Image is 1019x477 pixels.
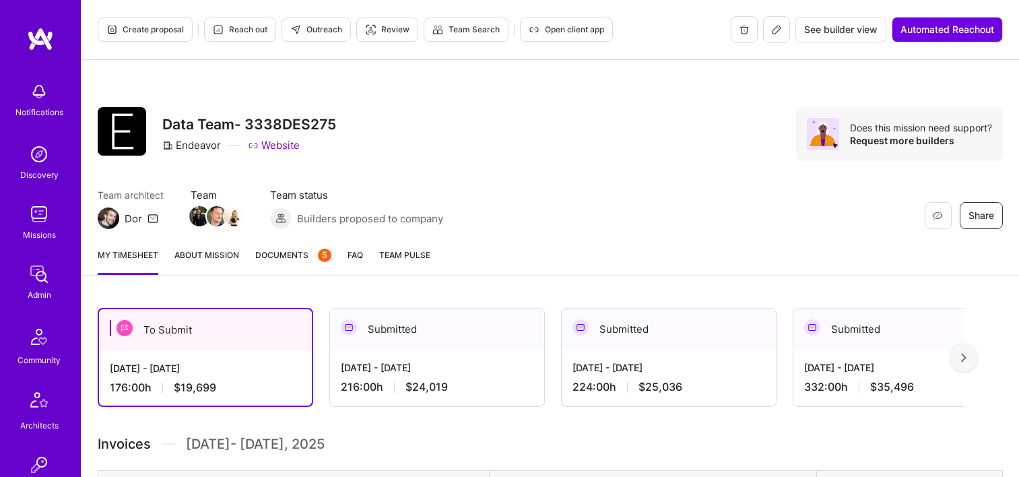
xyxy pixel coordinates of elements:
[224,206,244,226] img: Team Member Avatar
[804,23,878,36] span: See builder view
[162,140,173,151] i: icon CompanyGray
[255,248,331,275] a: Documents5
[191,205,208,228] a: Team Member Avatar
[892,17,1003,42] button: Automated Reachout
[191,188,243,202] span: Team
[23,386,55,418] img: Architects
[26,201,53,228] img: teamwork
[341,380,533,394] div: 216:00 h
[405,380,448,394] span: $24,019
[20,418,59,433] div: Architects
[432,24,500,36] span: Team Search
[207,206,227,226] img: Team Member Avatar
[110,381,301,395] div: 176:00 h
[106,24,184,36] span: Create proposal
[870,380,914,394] span: $35,496
[424,18,508,42] button: Team Search
[572,380,765,394] div: 224:00 h
[117,320,133,336] img: To Submit
[98,188,164,202] span: Team architect
[793,309,1008,350] div: Submitted
[960,202,1003,229] button: Share
[110,361,301,375] div: [DATE] - [DATE]
[572,319,589,336] img: Submitted
[98,434,151,454] span: Invoices
[529,24,604,36] span: Open client app
[106,24,117,35] i: icon Proposal
[162,116,336,133] h3: Data Team- 3338DES275
[98,208,119,229] img: Team Architect
[174,381,216,395] span: $19,699
[147,213,158,224] i: icon Mail
[28,288,51,302] div: Admin
[99,309,312,350] div: To Submit
[804,360,997,375] div: [DATE] - [DATE]
[208,205,226,228] a: Team Member Avatar
[98,248,158,275] a: My timesheet
[562,309,776,350] div: Submitted
[26,141,53,168] img: discovery
[26,78,53,105] img: bell
[341,360,533,375] div: [DATE] - [DATE]
[98,18,193,42] button: Create proposal
[379,250,430,260] span: Team Pulse
[804,380,997,394] div: 332:00 h
[297,212,443,226] span: Builders proposed to company
[900,23,994,36] span: Automated Reachout
[572,360,765,375] div: [DATE] - [DATE]
[162,138,221,152] div: Endeavor
[341,319,357,336] img: Submitted
[932,210,943,221] i: icon EyeClosed
[270,188,443,202] span: Team status
[804,319,820,336] img: Submitted
[365,24,376,35] i: icon Targeter
[174,248,239,275] a: About Mission
[968,209,994,222] span: Share
[204,18,276,42] button: Reach out
[270,208,292,229] img: Builders proposed to company
[186,434,325,454] span: [DATE] - [DATE] , 2025
[850,121,992,134] div: Does this mission need support?
[520,18,613,42] button: Open client app
[348,248,363,275] a: FAQ
[125,212,142,226] div: Dor
[282,18,351,42] button: Outreach
[638,380,682,394] span: $25,036
[807,118,839,150] img: Avatar
[290,24,342,36] span: Outreach
[330,309,544,350] div: Submitted
[318,249,331,262] div: 5
[226,205,243,228] a: Team Member Avatar
[850,134,992,147] div: Request more builders
[213,24,267,36] span: Reach out
[23,321,55,353] img: Community
[26,261,53,288] img: admin teamwork
[98,107,146,156] img: Company Logo
[18,353,61,367] div: Community
[248,138,300,152] a: Website
[20,168,59,182] div: Discovery
[365,24,409,36] span: Review
[23,228,56,242] div: Missions
[356,18,418,42] button: Review
[15,105,63,119] div: Notifications
[189,206,209,226] img: Team Member Avatar
[255,248,331,262] span: Documents
[27,27,54,51] img: logo
[379,248,430,275] a: Team Pulse
[162,434,175,454] img: Divider
[795,17,886,42] button: See builder view
[961,353,966,362] img: right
